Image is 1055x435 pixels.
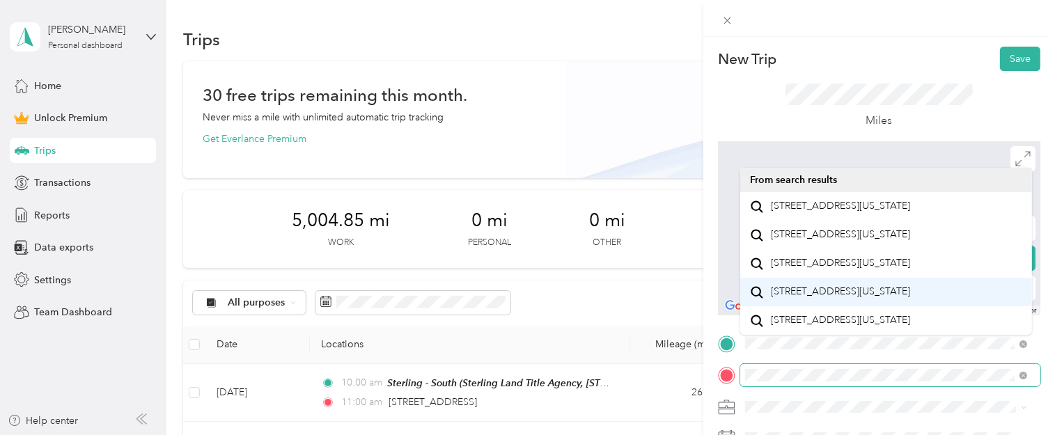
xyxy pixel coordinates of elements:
[866,112,893,129] p: Miles
[772,257,911,269] span: [STREET_ADDRESS][US_STATE]
[1000,47,1040,71] button: Save
[750,174,837,186] span: From search results
[772,228,911,241] span: [STREET_ADDRESS][US_STATE]
[721,297,767,315] img: Google
[772,314,911,326] span: [STREET_ADDRESS][US_STATE]
[772,200,911,212] span: [STREET_ADDRESS][US_STATE]
[718,49,776,69] p: New Trip
[721,297,767,315] a: Open this area in Google Maps (opens a new window)
[977,357,1055,435] iframe: Everlance-gr Chat Button Frame
[772,285,911,298] span: [STREET_ADDRESS][US_STATE]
